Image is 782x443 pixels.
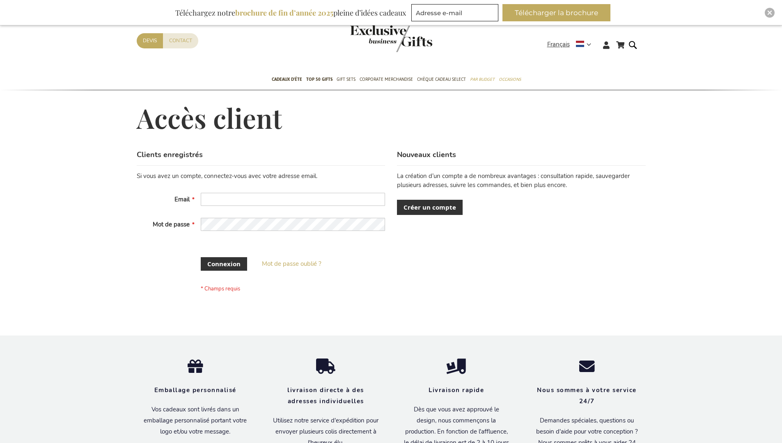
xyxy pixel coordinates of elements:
[350,25,391,52] a: store logo
[397,150,456,160] strong: Nouveaux clients
[765,8,775,18] div: Close
[174,195,190,203] span: Email
[137,172,385,180] div: Si vous avez un compte, connectez-vous avec votre adresse email.
[153,220,190,228] span: Mot de passe
[154,386,236,394] strong: Emballage personnalisé
[404,203,456,212] span: Créer un compte
[306,75,333,84] span: TOP 50 Gifts
[397,200,463,215] a: Créer un compte
[142,404,248,437] p: Vos cadeaux sont livrés dans un emballage personnalisé portant votre logo et/ou votre message.
[262,260,321,268] a: Mot de passe oublié ?
[470,70,495,90] a: Par budget
[306,70,333,90] a: TOP 50 Gifts
[172,4,410,21] div: Téléchargez notre pleine d’idées cadeaux
[767,10,772,15] img: Close
[207,260,241,268] span: Connexion
[499,70,521,90] a: Occasions
[201,257,247,271] button: Connexion
[502,4,610,21] button: Télécharger la brochure
[417,70,466,90] a: Chèque Cadeau Select
[201,193,385,206] input: Email
[235,8,333,18] b: brochure de fin d’année 2025
[411,4,498,21] input: Adresse e-mail
[137,100,282,135] span: Accès client
[137,150,203,160] strong: Clients enregistrés
[537,386,637,405] strong: Nous sommes à votre service 24/7
[499,75,521,84] span: Occasions
[360,75,413,84] span: Corporate Merchandise
[337,75,355,84] span: Gift Sets
[417,75,466,84] span: Chèque Cadeau Select
[429,386,484,394] strong: Livraison rapide
[137,33,163,48] a: Devis
[360,70,413,90] a: Corporate Merchandise
[287,386,364,405] strong: livraison directe à des adresses individuelles
[163,33,198,48] a: Contact
[337,70,355,90] a: Gift Sets
[272,75,302,84] span: Cadeaux D'Éte
[272,70,302,90] a: Cadeaux D'Éte
[411,4,501,24] form: marketing offers and promotions
[350,25,432,52] img: Exclusive Business gifts logo
[470,75,495,84] span: Par budget
[547,40,570,49] span: Français
[397,172,645,190] p: La création d’un compte a de nombreux avantages : consultation rapide, sauvegarder plusieurs adre...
